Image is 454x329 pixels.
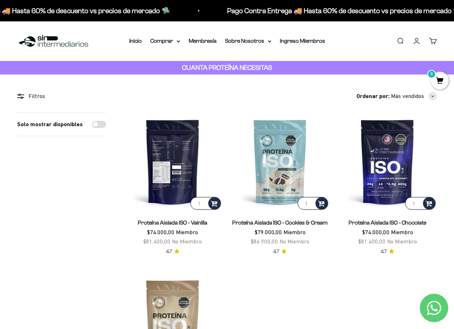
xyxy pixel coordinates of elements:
span: $79.000,00 [255,229,282,235]
strong: CUANTA PROTEÍNA NECESITAS [182,64,272,71]
a: Membresía [189,38,216,44]
span: 4.7 [273,248,279,256]
button: Más vendidos [391,92,437,101]
span: $74.000,00 [362,229,390,235]
span: Más vendidos [391,92,424,101]
a: 4.74.7 de 5.0 estrellas [273,248,287,256]
span: $81.400,00 [358,238,386,245]
summary: Sobre Nosotros [225,36,271,46]
span: 4.7 [166,248,172,256]
img: Proteína Aislada ISO - Vainilla [123,112,222,211]
span: 4.7 [381,248,387,256]
a: 4.74.7 de 5.0 estrellas [381,248,394,256]
span: $74.000,00 [147,229,174,235]
span: No Miembro [280,238,309,245]
label: Solo mostrar disponibles [17,120,83,129]
span: Ordenar por: [356,92,390,101]
summary: Comprar [150,36,180,46]
span: $86.900,00 [251,238,278,245]
a: Ingreso Miembros [280,38,325,44]
a: Inicio [129,38,142,44]
a: 0 [431,77,449,85]
a: 4.74.7 de 5.0 estrellas [166,248,179,256]
a: Proteína Aislada ISO - Cookies & Cream [232,220,328,226]
a: Proteína Aislada ISO - Chocolate [349,220,426,226]
span: Miembro [176,229,198,235]
div: Filtros [17,92,106,101]
span: No Miembro [387,238,417,245]
span: Miembro [391,229,413,235]
a: Proteína Aislada ISO - Vainilla [138,220,207,226]
span: $81.400,00 [143,238,171,245]
span: No Miembro [172,238,202,245]
mark: 0 [427,70,436,78]
span: Miembro [283,229,306,235]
